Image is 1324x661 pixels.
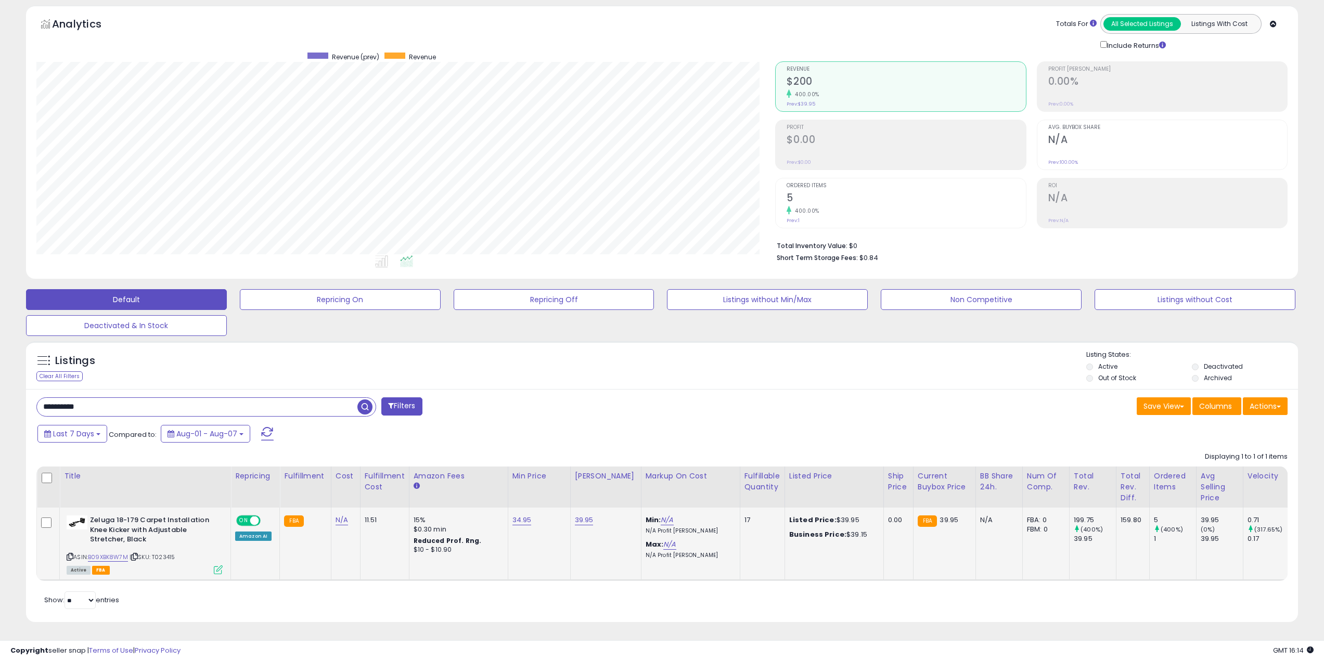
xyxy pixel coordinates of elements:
[1154,515,1196,525] div: 5
[918,471,971,492] div: Current Buybox Price
[67,515,87,529] img: 21+-VQ2FdkL._SL40_.jpg
[88,553,128,562] a: B09XBK8W7M
[1273,645,1314,655] span: 2025-08-15 16:14 GMT
[10,646,181,656] div: seller snap | |
[1199,401,1232,411] span: Columns
[575,471,637,482] div: [PERSON_NAME]
[1103,17,1181,31] button: All Selected Listings
[67,515,223,573] div: ASIN:
[414,482,420,491] small: Amazon Fees.
[881,289,1082,310] button: Non Competitive
[646,471,736,482] div: Markup on Cost
[661,515,673,525] a: N/A
[646,515,661,525] b: Min:
[787,67,1025,72] span: Revenue
[1092,39,1178,51] div: Include Returns
[44,595,119,605] span: Show: entries
[512,471,566,482] div: Min Price
[641,466,740,508] th: The percentage added to the cost of goods (COGS) that forms the calculator for Min & Max prices.
[1201,534,1243,543] div: 39.95
[888,471,909,492] div: Ship Price
[1204,362,1243,371] label: Deactivated
[1201,471,1239,503] div: Avg Selling Price
[1027,525,1061,534] div: FBM: 0
[92,566,110,575] span: FBA
[777,241,847,250] b: Total Inventory Value:
[787,134,1025,148] h2: $0.00
[859,253,878,263] span: $0.84
[787,159,811,165] small: Prev: $0.00
[235,532,272,541] div: Amazon AI
[1048,101,1073,107] small: Prev: 0.00%
[36,371,83,381] div: Clear All Filters
[336,515,348,525] a: N/A
[1095,289,1295,310] button: Listings without Cost
[575,515,594,525] a: 39.95
[240,289,441,310] button: Repricing On
[414,525,500,534] div: $0.30 min
[365,515,401,525] div: 11.51
[1048,134,1287,148] h2: N/A
[1248,471,1286,482] div: Velocity
[787,75,1025,89] h2: $200
[414,536,482,545] b: Reduced Prof. Rng.
[414,515,500,525] div: 15%
[55,354,95,368] h5: Listings
[663,539,676,550] a: N/A
[787,183,1025,189] span: Ordered Items
[365,471,405,492] div: Fulfillment Cost
[67,566,91,575] span: All listings currently available for purchase on Amazon
[646,527,732,535] p: N/A Profit [PERSON_NAME]
[1137,397,1191,415] button: Save View
[336,471,356,482] div: Cost
[235,471,275,482] div: Repricing
[1243,397,1288,415] button: Actions
[789,529,846,539] b: Business Price:
[109,430,157,439] span: Compared to:
[52,17,122,34] h5: Analytics
[789,471,879,482] div: Listed Price
[1048,159,1078,165] small: Prev: 100.00%
[512,515,532,525] a: 34.95
[332,53,379,61] span: Revenue (prev)
[1192,397,1241,415] button: Columns
[646,552,732,559] p: N/A Profit [PERSON_NAME]
[135,645,181,655] a: Privacy Policy
[777,239,1280,251] li: $0
[1048,192,1287,206] h2: N/A
[646,539,664,549] b: Max:
[414,546,500,554] div: $10 - $10.90
[789,515,876,525] div: $39.95
[1048,217,1069,224] small: Prev: N/A
[26,289,227,310] button: Default
[284,471,326,482] div: Fulfillment
[1081,525,1103,534] small: (400%)
[1027,471,1065,492] div: Num of Comp.
[787,125,1025,131] span: Profit
[791,207,819,215] small: 400.00%
[888,515,905,525] div: 0.00
[1048,67,1287,72] span: Profit [PERSON_NAME]
[414,471,504,482] div: Amazon Fees
[1180,17,1258,31] button: Listings With Cost
[1201,515,1243,525] div: 39.95
[777,253,858,262] b: Short Term Storage Fees:
[259,516,276,525] span: OFF
[1154,534,1196,543] div: 1
[1248,515,1290,525] div: 0.71
[1204,373,1232,382] label: Archived
[980,515,1014,525] div: N/A
[789,515,837,525] b: Listed Price:
[1027,515,1061,525] div: FBA: 0
[791,90,819,98] small: 400.00%
[1074,471,1112,492] div: Total Rev.
[1086,350,1298,360] p: Listing States:
[787,192,1025,206] h2: 5
[1098,373,1136,382] label: Out of Stock
[1048,183,1287,189] span: ROI
[744,515,777,525] div: 17
[454,289,654,310] button: Repricing Off
[284,515,303,527] small: FBA
[89,645,133,655] a: Terms of Use
[64,471,226,482] div: Title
